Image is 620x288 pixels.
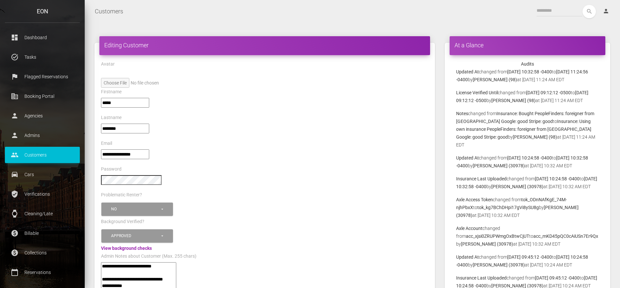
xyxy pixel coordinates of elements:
[101,246,152,251] a: View background checks
[5,108,80,124] a: person Agencies
[456,154,599,170] p: changed from to by at [DATE] 10:32 AM EDT
[535,176,580,181] b: [DATE] 10:24:58 -0400
[10,33,75,42] p: Dashboard
[533,234,598,239] b: acc_mKD45pQC0cAiUSn7Er9Qx
[456,111,594,124] b: Insurance: Bought PeopleFinders: foreigner from [GEOGRAPHIC_DATA] Google: good Stripe: good
[101,114,122,121] label: Lastname
[10,170,75,179] p: Cars
[456,196,599,219] p: changed from to by at [DATE] 10:32 AM EDT
[10,150,75,160] p: Customers
[101,89,122,95] label: Firstname
[507,155,552,160] b: [DATE] 10:24:58 -0400
[10,267,75,277] p: Reservations
[111,206,160,212] div: No
[5,68,80,85] a: flag Flagged Reservations
[10,209,75,219] p: Cleaning/Late
[598,5,615,18] a: person
[456,68,599,83] p: changed from to by at [DATE] 11:24 AM EDT
[456,197,493,202] b: Axle Access Token
[466,234,529,239] b: acc_xjsi0ZRUPWmgOxBtwCjUT
[10,72,75,82] p: Flagged Reservations
[10,91,75,101] p: Booking Portal
[477,205,539,210] b: tok_kg7BChDHpi17gVi8ySU8g
[104,41,425,49] h4: Editing Customer
[583,5,596,18] button: search
[111,233,160,239] div: Approved
[456,254,479,260] b: Updated At
[456,155,479,160] b: Updated At
[461,241,513,247] b: [PERSON_NAME] (30978)
[603,8,609,14] i: person
[513,134,557,140] b: [PERSON_NAME] (98)
[456,111,468,116] b: Notes
[5,88,80,104] a: corporate_fare Booking Portal
[454,41,600,49] h4: At a Glance
[507,69,552,74] b: [DATE] 10:32:58 -0400
[5,225,80,241] a: paid Billable
[473,163,525,168] b: [PERSON_NAME] (30978)
[507,254,552,260] b: [DATE] 09:45:12 -0400
[535,275,580,280] b: [DATE] 09:45:12 -0400
[5,205,80,222] a: watch Cleaning/Late
[521,61,534,67] strong: Audits
[5,29,80,46] a: dashboard Dashboard
[101,219,144,225] label: Background Verified?
[101,140,112,147] label: Email
[456,119,591,140] b: Insurance: Using own insurance PeopleFinders: foreigner from [GEOGRAPHIC_DATA] Google: good Strip...
[473,262,525,267] b: [PERSON_NAME] (30978)
[10,189,75,199] p: Verifications
[456,175,599,190] p: changed from to by at [DATE] 10:32 AM EDT
[10,228,75,238] p: Billable
[10,111,75,121] p: Agencies
[10,248,75,258] p: Collections
[101,253,196,260] label: Admin Notes about Customer (Max. 255 chars)
[5,264,80,280] a: calendar_today Reservations
[456,176,507,181] b: Insurance Last Uploaded
[10,52,75,62] p: Tasks
[101,166,122,173] label: Password
[95,3,123,20] a: Customers
[526,90,571,95] b: [DATE] 09:12:12 -0500
[5,127,80,144] a: person Admins
[456,275,507,280] b: Insurance Last Uploaded
[101,229,173,243] button: Approved
[491,184,543,189] b: [PERSON_NAME] (30978)
[101,203,173,216] button: No
[473,77,517,82] b: [PERSON_NAME] (98)
[101,61,115,68] label: Avatar
[456,226,483,231] b: Axle Account
[5,166,80,183] a: drive_eta Cars
[5,147,80,163] a: people Customers
[456,253,599,269] p: changed from to by at [DATE] 10:24 AM EDT
[5,49,80,65] a: task_alt Tasks
[456,69,479,74] b: Updated At
[456,89,599,104] p: changed from to by at [DATE] 11:24 AM EDT
[101,192,142,198] label: Problematic Renter?
[456,90,498,95] b: License Verified Until
[5,186,80,202] a: verified_user Verifications
[491,98,536,103] b: [PERSON_NAME] (98)
[456,224,599,248] p: changed from to by at [DATE] 10:32 AM EDT
[5,245,80,261] a: paid Collections
[456,110,599,149] p: changed from to by at [DATE] 11:24 AM EDT
[10,130,75,140] p: Admins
